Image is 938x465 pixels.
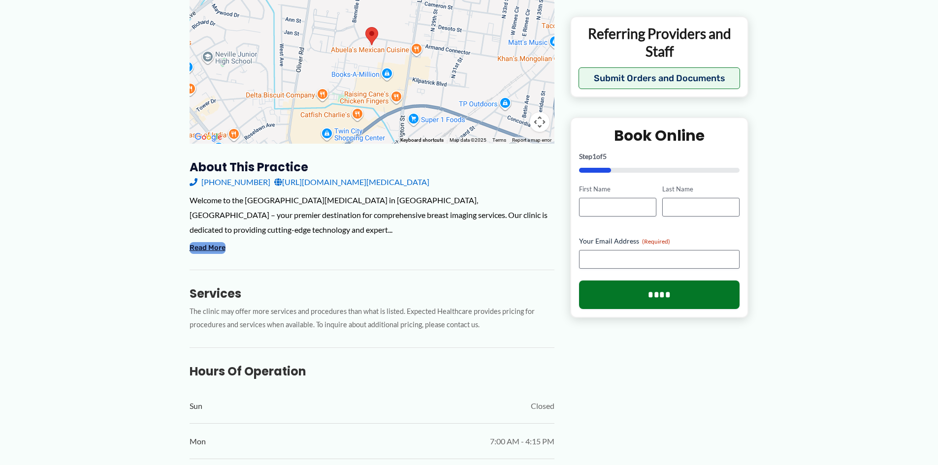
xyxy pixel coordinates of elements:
[274,175,429,189] a: [URL][DOMAIN_NAME][MEDICAL_DATA]
[190,434,206,449] span: Mon
[662,185,740,194] label: Last Name
[579,153,740,160] p: Step of
[579,236,740,246] label: Your Email Address
[400,137,444,144] button: Keyboard shortcuts
[192,131,225,144] a: Open this area in Google Maps (opens a new window)
[190,364,554,379] h3: Hours of Operation
[190,305,554,332] p: The clinic may offer more services and procedures than what is listed. Expected Healthcare provid...
[579,126,740,145] h2: Book Online
[190,242,226,254] button: Read More
[492,137,506,143] a: Terms (opens in new tab)
[190,193,554,237] div: Welcome to the [GEOGRAPHIC_DATA][MEDICAL_DATA] in [GEOGRAPHIC_DATA], [GEOGRAPHIC_DATA] – your pre...
[579,67,741,89] button: Submit Orders and Documents
[490,434,554,449] span: 7:00 AM - 4:15 PM
[592,152,596,160] span: 1
[190,399,202,413] span: Sun
[190,175,270,189] a: [PHONE_NUMBER]
[450,137,486,143] span: Map data ©2025
[642,237,670,245] span: (Required)
[190,286,554,301] h3: Services
[579,24,741,60] p: Referring Providers and Staff
[603,152,607,160] span: 5
[530,112,550,132] button: Map camera controls
[192,131,225,144] img: Google
[512,137,551,143] a: Report a map error
[531,399,554,413] span: Closed
[190,159,554,175] h3: About this practice
[579,185,656,194] label: First Name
